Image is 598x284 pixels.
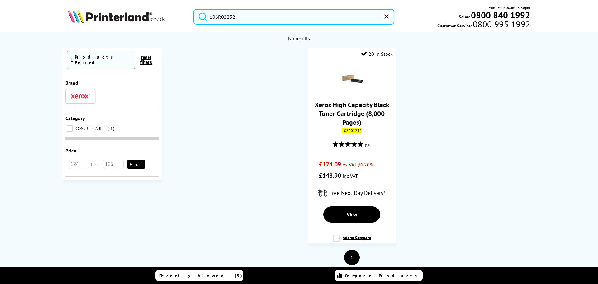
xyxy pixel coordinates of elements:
img: Xerox-106R02232-Small.gif [341,68,363,90]
span: Recently Viewed (5) [159,273,242,278]
a: Printerland Logo [68,9,186,24]
input: 125 [103,160,124,169]
a: View [323,206,381,223]
span: Customer Service: [437,21,530,29]
div: 20 In Stock [361,51,393,57]
span: 1 [70,57,73,63]
div: Products Found [75,54,132,65]
button: reset filters [135,55,157,65]
span: to [89,161,103,167]
a: Xerox High Capacity Black Toner Cartridge (8,000 Pages) [315,100,389,127]
button: Go [127,160,145,169]
span: Compare Products [345,273,420,278]
input: 124 [69,160,89,169]
span: 0800 995 1992 [472,21,530,27]
span: inc VAT [343,173,358,179]
mark: 106R02232 [342,128,362,133]
span: (10) [365,139,371,151]
span: £148.90 [319,171,341,180]
div: modal_delivery [311,184,393,202]
span: Category [65,115,85,121]
a: Compare Products [335,270,423,281]
span: Free Next Day Delivery* [329,189,385,196]
span: Sales: [459,14,470,20]
span: CONSUMABLE [74,126,107,131]
a: 0800 840 1992 [470,12,530,18]
img: Xerox [71,94,90,99]
img: Printerland Logo [68,9,165,23]
input: Search product or brand [193,9,394,25]
span: 1 [107,126,116,131]
a: Recently Viewed (5) [155,270,243,281]
input: CONSUMABLE 1 [67,125,73,132]
label: Add to Compare [333,235,371,247]
span: Mon - Fri 9:00am - 5:30pm [488,5,530,11]
span: Brand [65,80,78,86]
div: No results [71,35,527,41]
span: View [347,211,357,218]
span: Price [65,147,76,154]
b: 0800 840 1992 [471,9,530,21]
span: ex VAT @ 20% [343,161,373,168]
span: £124.09 [319,160,341,168]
